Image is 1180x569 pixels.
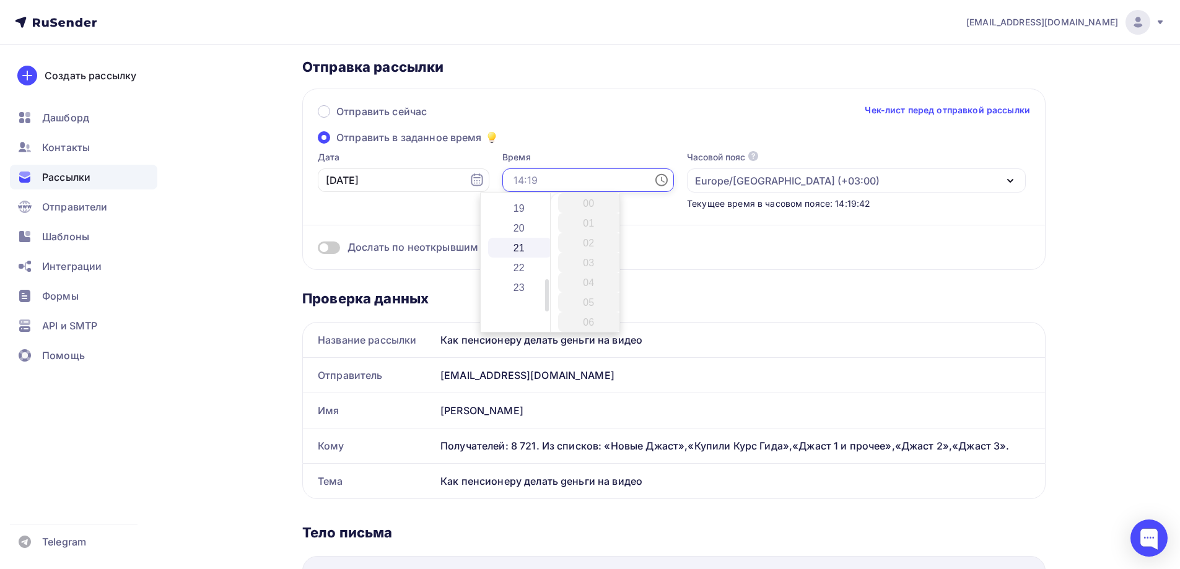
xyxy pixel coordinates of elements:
[687,151,745,163] div: Часовой пояс
[303,393,435,428] div: Имя
[74,67,372,91] p: На этом беспла-ом курсе вы на практике увидите как создается видео! Это проверенная методика, кот...
[74,201,372,213] p: С уважением, [PERSON_NAME]
[488,277,552,297] li: 23
[10,224,157,249] a: Шаблоны
[42,259,102,274] span: Интеграции
[42,199,108,214] span: Отправители
[558,292,622,312] li: 05
[302,524,1046,541] div: Тело письма
[74,30,372,54] p: Хотите добавить в свою жизнь спецэффекты как в видео и зарабаты-ть на этом? Это ваш шанс!
[152,237,251,247] a: Отписаться от рассылки
[435,464,1045,498] div: Как пенсионеру делать gеньги на видео
[488,258,552,277] li: 22
[74,6,372,19] p: Здравствуйте, уважаемый подписчик!
[303,428,435,463] div: Кому
[488,238,552,258] li: 21
[42,110,89,125] span: Дашборд
[318,151,489,163] label: Дата
[687,198,1026,210] div: Текущее время в часовом поясе: 14:19:42
[966,16,1118,28] span: [EMAIL_ADDRESS][DOMAIN_NAME]
[42,318,97,333] span: API и SMTP
[502,151,674,163] label: Время
[303,464,435,498] div: Тема
[303,323,435,357] div: Название рассылки
[10,135,157,160] a: Контакты
[42,348,85,363] span: Помощь
[10,284,157,308] a: Формы
[42,289,79,303] span: Формы
[45,68,136,83] div: Создать рассылку
[302,290,1046,307] div: Проверка данных
[303,358,435,393] div: Отправитель
[302,58,1046,76] div: Отправка рассылки
[435,323,1045,357] div: Как пенсионеру делать gеньги на видео
[10,165,157,189] a: Рассылки
[10,105,157,130] a: Дашборд
[435,393,1045,428] div: [PERSON_NAME]
[42,170,90,185] span: Рассылки
[74,176,188,186] a: Обучиться без оплаты>>>
[42,229,89,244] span: Шаблоны
[558,253,622,272] li: 03
[558,213,622,233] li: 01
[74,140,372,164] p: Научитесь создавать профессиональные видео и заработайте первые деньги на фрилансе.
[74,237,372,249] p: Если я вам надоел:
[488,218,552,238] li: 20
[336,104,427,119] span: Отправить сейчас
[695,173,880,188] div: Europe/[GEOGRAPHIC_DATA] (+03:00)
[558,233,622,253] li: 02
[502,168,674,192] input: 14:19
[42,140,90,155] span: Контакты
[74,103,372,128] p: Вы будете создать видео, которое будет стоить дорого (от 5 000 руб за видео).
[488,198,552,218] li: 19
[687,151,1026,193] button: Часовой пояс Europe/[GEOGRAPHIC_DATA] (+03:00)
[558,312,622,332] li: 06
[558,272,622,292] li: 04
[318,168,489,192] input: 01.09.2025
[440,438,1030,453] div: Получателей: 8 721. Из списков: «Новые Джаст»,«Купили Курс Гида»,«Джаст 1 и прочее»,«Джаст 2»,«Дж...
[966,10,1165,35] a: [EMAIL_ADDRESS][DOMAIN_NAME]
[336,130,482,145] span: Отправить в заданное время
[42,534,86,549] span: Telegram
[10,194,157,219] a: Отправители
[865,104,1030,116] a: Чек-лист перед отправкой рассылки
[435,358,1045,393] div: [EMAIL_ADDRESS][DOMAIN_NAME]
[558,193,622,213] li: 00
[347,240,478,254] span: Дослать по неоткрывшим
